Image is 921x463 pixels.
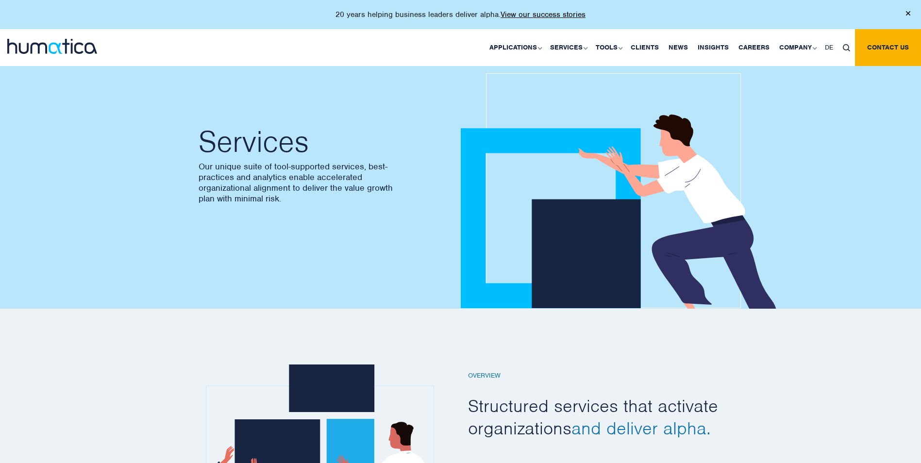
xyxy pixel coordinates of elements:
[843,44,850,51] img: search_icon
[626,29,664,66] a: Clients
[485,29,545,66] a: Applications
[825,43,833,51] span: DE
[545,29,591,66] a: Services
[591,29,626,66] a: Tools
[468,372,730,380] h6: Overview
[855,29,921,66] a: Contact us
[820,29,838,66] a: DE
[468,395,730,439] h2: Structured services that activate organizations
[461,73,796,309] img: about_banner1
[199,127,451,156] h2: Services
[335,10,586,19] p: 20 years helping business leaders deliver alpha.
[693,29,734,66] a: Insights
[571,417,711,439] span: and deliver alpha.
[501,10,586,19] a: View our success stories
[774,29,820,66] a: Company
[734,29,774,66] a: Careers
[199,161,451,204] p: Our unique suite of tool-supported services, best-practices and analytics enable accelerated orga...
[664,29,693,66] a: News
[7,39,97,54] img: logo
